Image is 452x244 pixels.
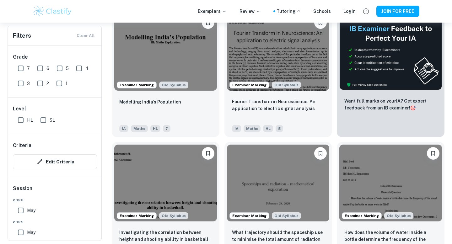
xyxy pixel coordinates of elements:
[46,65,49,72] span: 6
[361,6,371,17] button: Help and Feedback
[131,125,148,132] span: Maths
[272,82,301,88] div: Although this IA is written for the old math syllabus (last exam in November 2020), the current I...
[150,125,160,132] span: HL
[263,125,273,132] span: HL
[66,80,67,87] span: 1
[13,53,97,61] h6: Grade
[344,98,437,111] p: Want full marks on your IA ? Get expert feedback from an IB examiner!
[427,147,439,160] button: Please log in to bookmark exemplars
[27,207,35,214] span: May
[232,98,325,112] p: Fourier Transform in Neuroscience: An application to electric signal analysis
[342,213,381,219] span: Examiner Marking
[202,16,214,29] button: Please log in to bookmark exemplars
[50,117,55,124] span: SL
[224,11,332,137] a: Examiner MarkingAlthough this IA is written for the old math syllabus (last exam in November 2020...
[384,212,413,219] span: Old Syllabus
[198,8,227,15] p: Exemplars
[13,142,31,149] h6: Criteria
[13,105,97,113] h6: Level
[159,82,188,88] div: Although this IA is written for the old math syllabus (last exam in November 2020), the current I...
[159,212,188,219] div: Although this IA is written for the old math syllabus (last exam in November 2020), the current I...
[272,212,301,219] span: Old Syllabus
[117,82,156,88] span: Examiner Marking
[85,65,89,72] span: 4
[314,147,327,160] button: Please log in to bookmark exemplars
[46,80,49,87] span: 2
[337,11,444,137] a: ThumbnailWant full marks on yourIA? Get expert feedback from an IB examiner!
[13,219,97,225] span: 2025
[13,31,31,40] h6: Filters
[272,82,301,88] span: Old Syllabus
[33,5,73,18] img: Clastify logo
[343,8,356,15] a: Login
[314,16,327,29] button: Please log in to bookmark exemplars
[13,197,97,203] span: 2026
[227,14,330,91] img: Maths IA example thumbnail: Fourier Transform in Neuroscience: An ap
[239,8,261,15] p: Review
[384,212,413,219] div: Although this IA is written for the old math syllabus (last exam in November 2020), the current I...
[119,229,212,243] p: Investigating the correlation between height and shooting ability in basketball.
[244,125,261,132] span: Maths
[27,229,35,236] span: May
[159,212,188,219] span: Old Syllabus
[117,213,156,219] span: Examiner Marking
[230,213,269,219] span: Examiner Marking
[232,125,241,132] span: IA
[230,82,269,88] span: Examiner Marking
[163,125,170,132] span: 7
[276,125,283,132] span: 5
[119,125,128,132] span: IA
[66,65,69,72] span: 5
[114,145,217,221] img: Maths IA example thumbnail: Investigating the correlation between he
[277,8,301,15] a: Tutoring
[27,80,30,87] span: 3
[313,8,331,15] a: Schools
[159,82,188,88] span: Old Syllabus
[202,147,214,160] button: Please log in to bookmark exemplars
[339,145,442,221] img: Maths IA example thumbnail: How does the volume of water inside a bo
[272,212,301,219] div: Although this IA is written for the old math syllabus (last exam in November 2020), the current I...
[27,117,33,124] span: HL
[339,14,442,90] img: Thumbnail
[13,154,97,169] button: Edit Criteria
[13,185,97,197] h6: Session
[227,145,330,221] img: Maths IA example thumbnail: What trajectory should the spaceship use
[119,98,181,105] p: Modelling India’s Population
[27,65,30,72] span: 7
[376,6,419,17] button: JOIN FOR FREE
[112,11,219,137] a: Examiner MarkingAlthough this IA is written for the old math syllabus (last exam in November 2020...
[114,14,217,91] img: Maths IA example thumbnail: Modelling India’s Population
[410,105,416,110] span: 🎯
